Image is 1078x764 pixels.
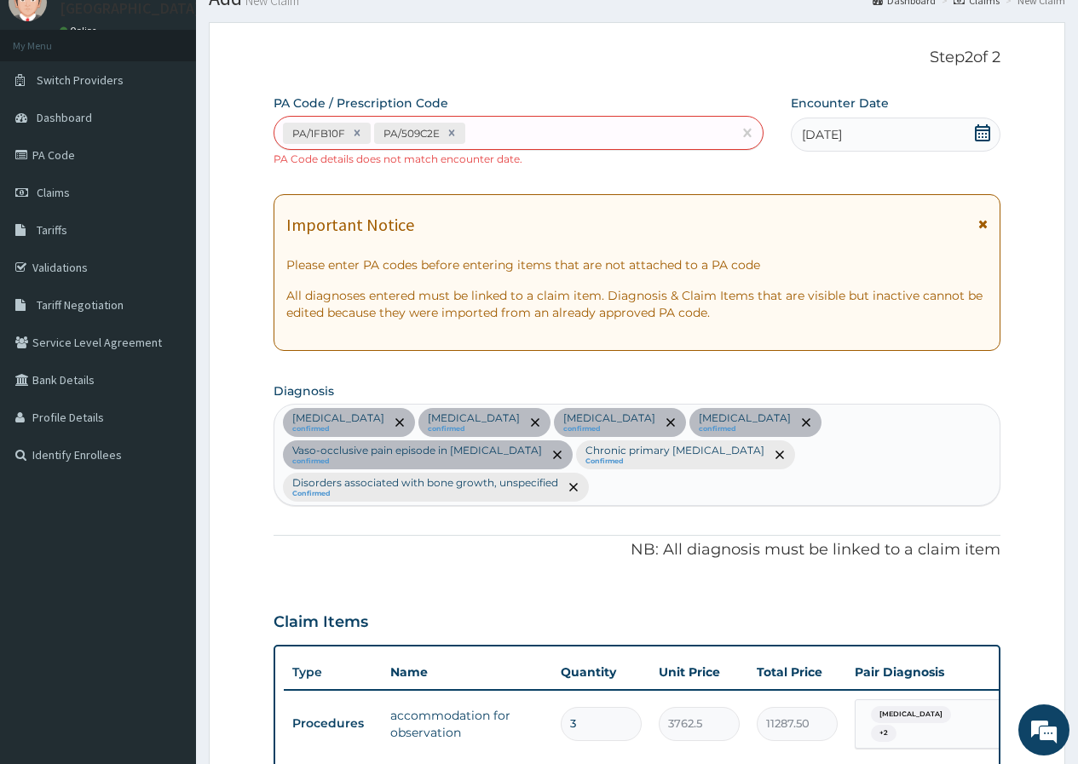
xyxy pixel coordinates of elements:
[550,447,565,462] span: remove selection option
[650,655,748,689] th: Unit Price
[274,49,1000,67] p: Step 2 of 2
[274,613,368,632] h3: Claim Items
[392,415,407,430] span: remove selection option
[382,655,552,689] th: Name
[292,425,384,434] small: confirmed
[663,415,678,430] span: remove selection option
[292,490,558,498] small: Confirmed
[32,85,69,128] img: d_794563401_company_1708531726252_794563401
[286,215,414,234] h1: Important Notice
[37,297,124,313] span: Tariff Negotiation
[585,457,764,466] small: Confirmed
[699,425,791,434] small: confirmed
[60,1,200,16] p: [GEOGRAPHIC_DATA]
[563,411,655,425] p: [MEDICAL_DATA]
[563,425,655,434] small: confirmed
[274,539,1000,561] p: NB: All diagnosis must be linked to a claim item
[846,655,1034,689] th: Pair Diagnosis
[566,480,581,495] span: remove selection option
[37,222,67,238] span: Tariffs
[274,95,448,112] label: PA Code / Prescription Code
[287,124,348,143] div: PA/1FB10F
[37,185,70,200] span: Claims
[699,411,791,425] p: [MEDICAL_DATA]
[798,415,814,430] span: remove selection option
[585,444,764,457] p: Chronic primary [MEDICAL_DATA]
[428,411,520,425] p: [MEDICAL_DATA]
[378,124,442,143] div: PA/509C2E
[286,256,988,273] p: Please enter PA codes before entering items that are not attached to a PA code
[274,152,522,165] small: PA Code details does not match encounter date.
[9,465,325,525] textarea: Type your message and hit 'Enter'
[292,444,542,457] p: Vaso-occlusive pain episode in [MEDICAL_DATA]
[89,95,286,118] div: Chat with us now
[280,9,320,49] div: Minimize live chat window
[428,425,520,434] small: confirmed
[772,447,787,462] span: remove selection option
[871,706,951,723] span: [MEDICAL_DATA]
[274,382,334,399] label: Diagnosis
[284,657,382,688] th: Type
[286,287,988,321] p: All diagnoses entered must be linked to a claim item. Diagnosis & Claim Items that are visible bu...
[292,476,558,490] p: Disorders associated with bone growth, unspecified
[60,25,101,37] a: Online
[99,215,235,387] span: We're online!
[382,698,552,750] td: accommodation for observation
[292,457,542,466] small: confirmed
[791,95,889,112] label: Encounter Date
[552,655,650,689] th: Quantity
[37,110,92,125] span: Dashboard
[527,415,543,430] span: remove selection option
[284,708,382,739] td: Procedures
[292,411,384,425] p: [MEDICAL_DATA]
[802,126,842,143] span: [DATE]
[871,725,896,742] span: + 2
[748,655,846,689] th: Total Price
[37,72,124,88] span: Switch Providers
